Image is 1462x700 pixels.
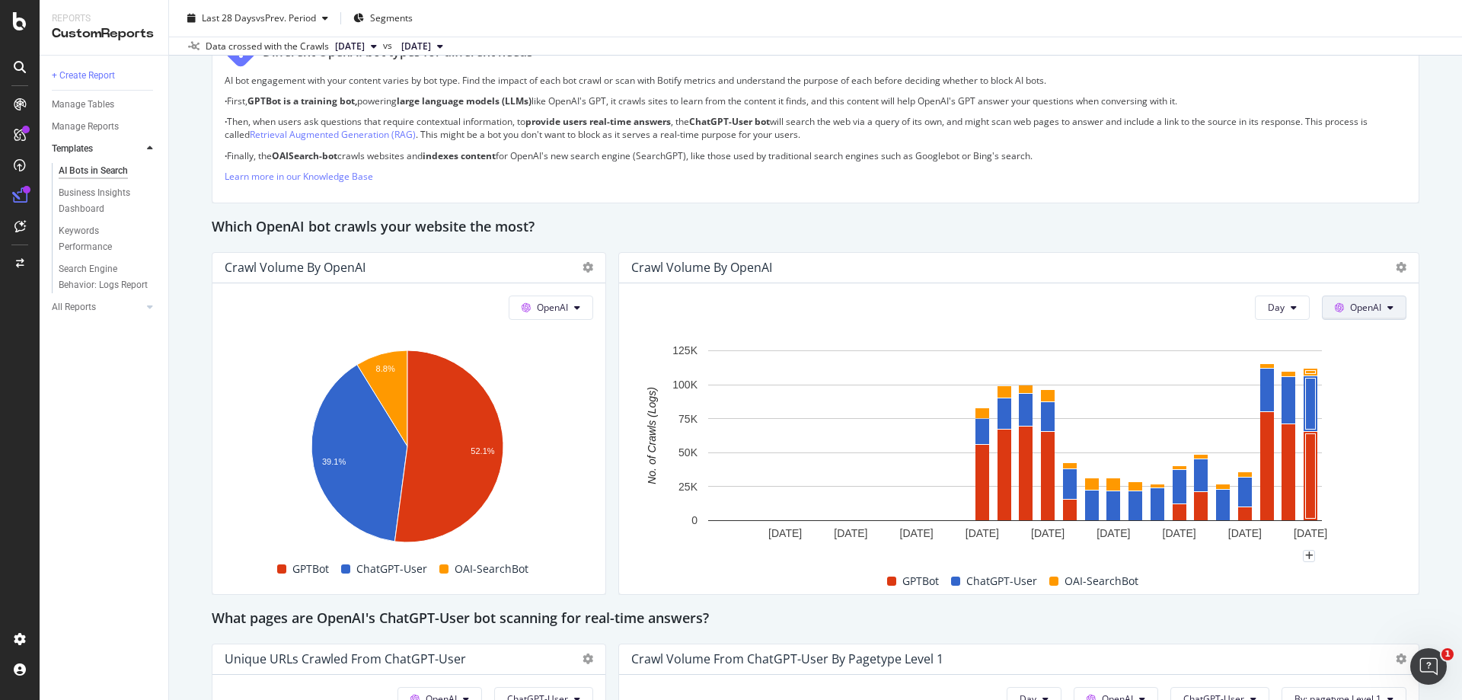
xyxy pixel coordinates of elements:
a: Manage Tables [52,97,158,113]
button: OpenAI [1322,296,1406,320]
div: Templates [52,141,93,157]
button: Segments [347,6,419,30]
h2: Which OpenAI bot crawls your website the most? [212,216,535,240]
h2: What pages are OpenAI's ChatGPT-User bot scanning for real-time answers? [212,607,709,631]
div: Crawl Volume by OpenAI [631,260,772,275]
div: Different OpenAI bot types for different needsAI bot engagement with your content varies by bot t... [212,23,1419,203]
a: All Reports [52,299,142,315]
span: 1 [1441,648,1454,660]
strong: OAISearch-bot [272,149,337,162]
a: Business Insights Dashboard [59,185,158,217]
text: [DATE] [834,527,867,539]
text: 8.8% [376,364,395,373]
div: CustomReports [52,25,156,43]
div: AI Bots in Search [59,163,128,179]
div: Crawl Volume by OpenAIDayOpenAIA chart.GPTBotChatGPT-UserOAI-SearchBot [618,252,1419,595]
svg: A chart. [631,343,1399,556]
div: Business Insights Dashboard [59,185,146,217]
a: Keywords Performance [59,223,158,255]
a: + Create Report [52,68,158,84]
div: Keywords Performance [59,223,144,255]
a: Search Engine Behavior: Logs Report [59,261,158,293]
div: Search Engine Behavior: Logs Report [59,261,148,293]
text: 75K [678,413,698,425]
text: 25K [678,481,698,493]
a: Retrieval Augmented Generation (RAG) [250,128,416,141]
div: What pages are OpenAI's ChatGPT-User bot scanning for real-time answers? [212,607,1419,631]
div: All Reports [52,299,96,315]
div: Crawl Volume by OpenAIOpenAIA chart.GPTBotChatGPT-UserOAI-SearchBot [212,252,606,595]
a: Learn more in our Knowledge Base [225,170,373,183]
strong: large language models (LLMs) [397,94,531,107]
text: [DATE] [1228,527,1262,539]
div: Crawl Volume from ChatGPT-User by pagetype Level 1 [631,651,943,666]
div: Data crossed with the Crawls [206,40,329,53]
span: GPTBot [902,572,939,590]
button: [DATE] [395,37,449,56]
span: ChatGPT-User [966,572,1037,590]
text: 0 [691,514,697,526]
text: [DATE] [1031,527,1065,539]
strong: · [225,115,227,128]
span: Segments [370,11,413,24]
text: 125K [672,344,697,356]
a: AI Bots in Search [59,163,158,179]
strong: indexes content [423,149,496,162]
div: Reports [52,12,156,25]
p: First, powering like OpenAI's GPT, it crawls sites to learn from the content it finds, and this c... [225,94,1406,107]
p: AI bot engagement with your content varies by bot type. Find the impact of each bot crawl or scan... [225,74,1406,87]
text: [DATE] [1096,527,1130,539]
div: Manage Tables [52,97,114,113]
button: [DATE] [329,37,383,56]
button: OpenAI [509,296,593,320]
span: 2025 Jul. 7th [401,40,431,53]
strong: · [225,94,227,107]
text: 39.1% [322,457,346,466]
button: Last 28 DaysvsPrev. Period [181,6,334,30]
text: 100K [672,379,697,391]
iframe: Intercom live chat [1410,648,1447,685]
div: + Create Report [52,68,115,84]
span: OpenAI [537,301,568,314]
strong: GPTBot is a training bot, [247,94,357,107]
a: Templates [52,141,142,157]
span: vs Prev. Period [256,11,316,24]
strong: ChatGPT-User bot [689,115,770,128]
text: [DATE] [768,527,802,539]
text: [DATE] [1163,527,1196,539]
span: OAI-SearchBot [1065,572,1138,590]
text: [DATE] [900,527,934,539]
span: OAI-SearchBot [455,560,528,578]
strong: provide users real-time answers [525,115,671,128]
span: 2025 Aug. 4th [335,40,365,53]
a: Manage Reports [52,119,158,135]
div: Which OpenAI bot crawls your website the most? [212,216,1419,240]
strong: · [225,149,227,162]
text: 52.1% [471,446,494,455]
div: Crawl Volume by OpenAI [225,260,365,275]
p: Finally, the crawls websites and for OpenAI's new search engine (SearchGPT), like those used by t... [225,149,1406,162]
span: vs [383,39,395,53]
p: Then, when users ask questions that require contextual information, to , the will search the web ... [225,115,1406,141]
text: [DATE] [1294,527,1327,539]
span: Day [1268,301,1285,314]
span: GPTBot [292,560,329,578]
text: No. of Crawls (Logs) [646,387,658,484]
span: OpenAI [1350,301,1381,314]
text: [DATE] [966,527,999,539]
div: Unique URLs Crawled from ChatGPT-User [225,651,466,666]
button: Day [1255,296,1310,320]
div: Manage Reports [52,119,119,135]
span: ChatGPT-User [356,560,427,578]
svg: A chart. [225,343,589,556]
span: Last 28 Days [202,11,256,24]
div: plus [1303,550,1315,562]
text: 50K [678,446,698,459]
